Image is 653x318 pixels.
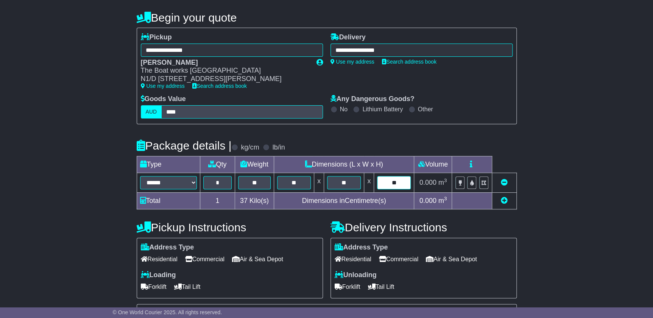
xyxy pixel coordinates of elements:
sup: 3 [444,178,447,183]
td: Dimensions in Centimetre(s) [274,192,414,209]
span: Air & Sea Depot [232,253,283,265]
span: 0.000 [419,197,436,204]
label: No [340,106,348,113]
label: AUD [141,105,162,118]
span: m [438,179,447,186]
span: © One World Courier 2025. All rights reserved. [113,309,222,315]
td: x [364,173,374,192]
a: Use my address [141,83,185,89]
a: Remove this item [501,179,508,186]
td: Qty [200,156,235,173]
td: Weight [235,156,274,173]
div: The Boat works [GEOGRAPHIC_DATA] [141,67,309,75]
h4: Pickup Instructions [137,221,323,234]
a: Add new item [501,197,508,204]
label: kg/cm [241,143,259,152]
span: 0.000 [419,179,436,186]
td: Dimensions (L x W x H) [274,156,414,173]
span: Air & Sea Depot [426,253,477,265]
label: Lithium Battery [362,106,403,113]
label: Goods Value [141,95,186,103]
td: Total [137,192,200,209]
td: x [314,173,324,192]
label: Delivery [330,33,366,42]
div: [PERSON_NAME] [141,59,309,67]
label: Address Type [335,243,388,252]
a: Use my address [330,59,374,65]
label: Other [418,106,433,113]
div: N1/D [STREET_ADDRESS][PERSON_NAME] [141,75,309,83]
span: Commercial [185,253,224,265]
a: Search address book [192,83,247,89]
td: Kilo(s) [235,192,274,209]
span: Residential [141,253,178,265]
label: Any Dangerous Goods? [330,95,415,103]
span: Forklift [335,281,360,293]
label: lb/in [272,143,285,152]
span: Forklift [141,281,167,293]
h4: Begin your quote [137,11,517,24]
span: m [438,197,447,204]
label: Address Type [141,243,194,252]
a: Search address book [382,59,436,65]
span: Residential [335,253,371,265]
td: Type [137,156,200,173]
h4: Delivery Instructions [330,221,517,234]
span: Tail Lift [368,281,394,293]
span: Commercial [379,253,418,265]
label: Pickup [141,33,172,42]
h4: Package details | [137,139,232,152]
sup: 3 [444,196,447,201]
td: Volume [414,156,452,173]
span: Tail Lift [174,281,201,293]
label: Loading [141,271,176,279]
td: 1 [200,192,235,209]
label: Unloading [335,271,377,279]
span: 37 [240,197,248,204]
